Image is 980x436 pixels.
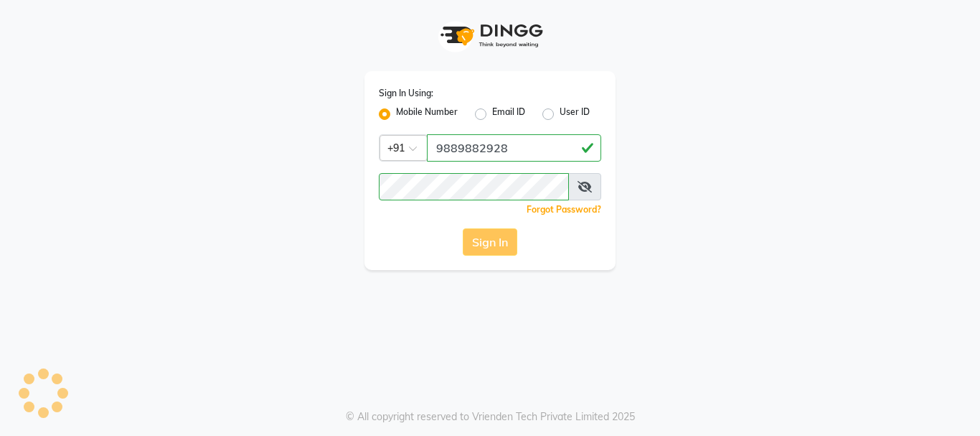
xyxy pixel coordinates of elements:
[396,106,458,123] label: Mobile Number
[560,106,590,123] label: User ID
[379,173,569,200] input: Username
[379,87,433,100] label: Sign In Using:
[433,14,547,57] img: logo1.svg
[527,204,601,215] a: Forgot Password?
[492,106,525,123] label: Email ID
[427,134,601,162] input: Username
